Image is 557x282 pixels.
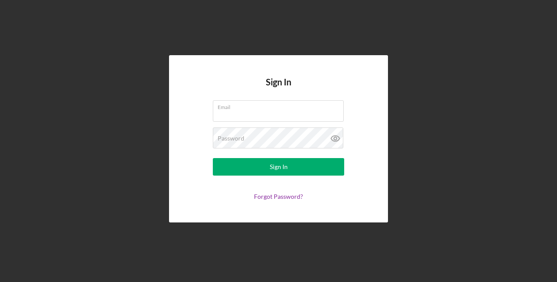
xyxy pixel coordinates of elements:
[213,158,344,176] button: Sign In
[254,193,303,200] a: Forgot Password?
[218,135,244,142] label: Password
[270,158,288,176] div: Sign In
[266,77,291,100] h4: Sign In
[218,101,344,110] label: Email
